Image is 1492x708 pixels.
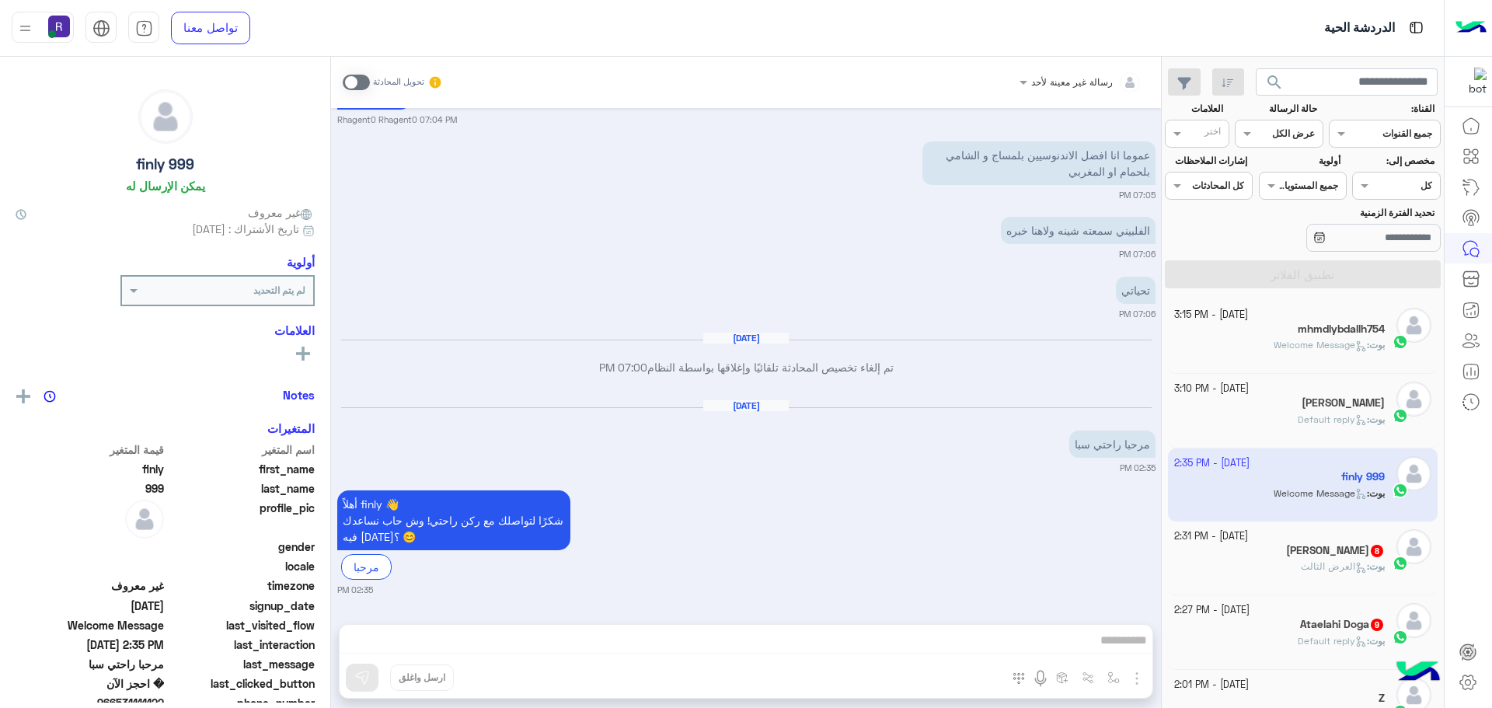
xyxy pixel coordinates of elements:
small: 02:35 PM [1120,462,1156,474]
label: مخصص إلى: [1354,154,1434,168]
p: 4/8/2025, 7:05 PM [922,141,1156,185]
p: الدردشة الحية [1324,18,1395,39]
img: hulul-logo.png [1391,646,1445,700]
span: بوت [1369,413,1385,425]
span: gender [167,539,315,555]
p: 26/9/2025, 2:35 PM [337,490,570,550]
h6: العلامات [16,323,315,337]
small: [DATE] - 3:15 PM [1174,308,1248,323]
span: العرض الثالث [1301,560,1367,572]
img: tab [135,19,153,37]
label: العلامات [1166,102,1223,116]
small: [DATE] - 2:31 PM [1174,529,1248,544]
b: لم يتم التحديد [253,284,305,296]
span: غير معروف [16,577,164,594]
h5: finly 999 [136,155,194,173]
label: تحديد الفترة الزمنية [1260,206,1434,220]
p: 26/9/2025, 2:35 PM [1069,431,1156,458]
img: tab [1407,18,1426,37]
img: add [16,389,30,403]
small: تحويل المحادثة [373,76,424,89]
span: � احجز الآن [16,675,164,692]
span: last_message [167,656,315,672]
div: مرحبا [341,554,392,580]
span: profile_pic [167,500,315,535]
span: last_name [167,480,315,497]
small: Rhagent0 Rhagent0 07:04 PM [337,113,457,126]
span: 8 [1371,545,1383,557]
img: WhatsApp [1393,334,1408,350]
span: last_interaction [167,637,315,653]
span: بوت [1369,635,1385,647]
img: tab [92,19,110,37]
h6: [DATE] [703,333,789,344]
span: locale [167,558,315,574]
h5: Z [1379,692,1385,705]
label: حالة الرسالة [1237,102,1317,116]
h6: [DATE] [703,400,789,411]
span: timezone [167,577,315,594]
h6: المتغيرات [267,421,315,435]
small: [DATE] - 3:10 PM [1174,382,1249,396]
p: 4/8/2025, 7:06 PM [1116,277,1156,304]
span: 9 [1371,619,1383,631]
b: : [1367,560,1385,572]
small: 07:06 PM [1119,308,1156,320]
button: ارسل واغلق [390,664,454,691]
p: 4/8/2025, 7:06 PM [1001,217,1156,244]
img: WhatsApp [1393,630,1408,645]
button: search [1256,68,1294,102]
span: last_clicked_button [167,675,315,692]
button: تطبيق الفلاتر [1165,260,1441,288]
h6: أولوية [287,255,315,269]
img: defaultAdmin.png [1396,529,1431,564]
div: اختر [1204,124,1223,142]
a: تواصل معنا [171,12,250,44]
img: 322853014244696 [1459,68,1487,96]
h6: Notes [283,388,315,402]
b: : [1367,413,1385,425]
h5: mhmdlybdallh754 [1298,323,1385,336]
img: defaultAdmin.png [1396,308,1431,343]
b: : [1367,635,1385,647]
img: defaultAdmin.png [1396,603,1431,638]
a: tab [128,12,159,44]
span: مرحبا راحتي سبا [16,656,164,672]
img: notes [44,390,56,403]
h5: Tarek Elshaer [1302,396,1385,410]
span: بوت [1369,339,1385,351]
small: 07:05 PM [1119,189,1156,201]
span: 999 [16,480,164,497]
img: profile [16,19,35,38]
label: إشارات الملاحظات [1166,154,1246,168]
span: first_name [167,461,315,477]
h6: يمكن الإرسال له [126,179,205,193]
span: Default reply [1298,413,1367,425]
span: last_visited_flow [167,617,315,633]
img: userImage [48,16,70,37]
img: defaultAdmin.png [125,500,164,539]
img: WhatsApp [1393,556,1408,571]
p: تم إلغاء تخصيص المحادثة تلقائيًا وإغلاقها بواسطة النظام [337,359,1156,375]
img: defaultAdmin.png [139,90,192,143]
b: : [1367,339,1385,351]
span: غير معروف [248,204,315,221]
img: defaultAdmin.png [1396,382,1431,417]
span: null [16,558,164,574]
small: 02:35 PM [337,584,373,596]
span: بوت [1369,560,1385,572]
span: رسالة غير معينة لأحد [1031,76,1113,88]
img: WhatsApp [1393,408,1408,424]
small: [DATE] - 2:27 PM [1174,603,1250,618]
span: 2025-09-26T11:35:52.791Z [16,637,164,653]
span: Welcome Message [16,617,164,633]
h5: Ataelahi Doga [1300,618,1385,631]
span: تاريخ الأشتراك : [DATE] [192,221,299,237]
label: القناة: [1331,102,1435,116]
span: signup_date [167,598,315,614]
span: 07:00 PM [599,361,647,374]
span: قيمة المتغير [16,441,164,458]
small: [DATE] - 2:01 PM [1174,678,1249,692]
span: Default reply [1298,635,1367,647]
span: null [16,539,164,555]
